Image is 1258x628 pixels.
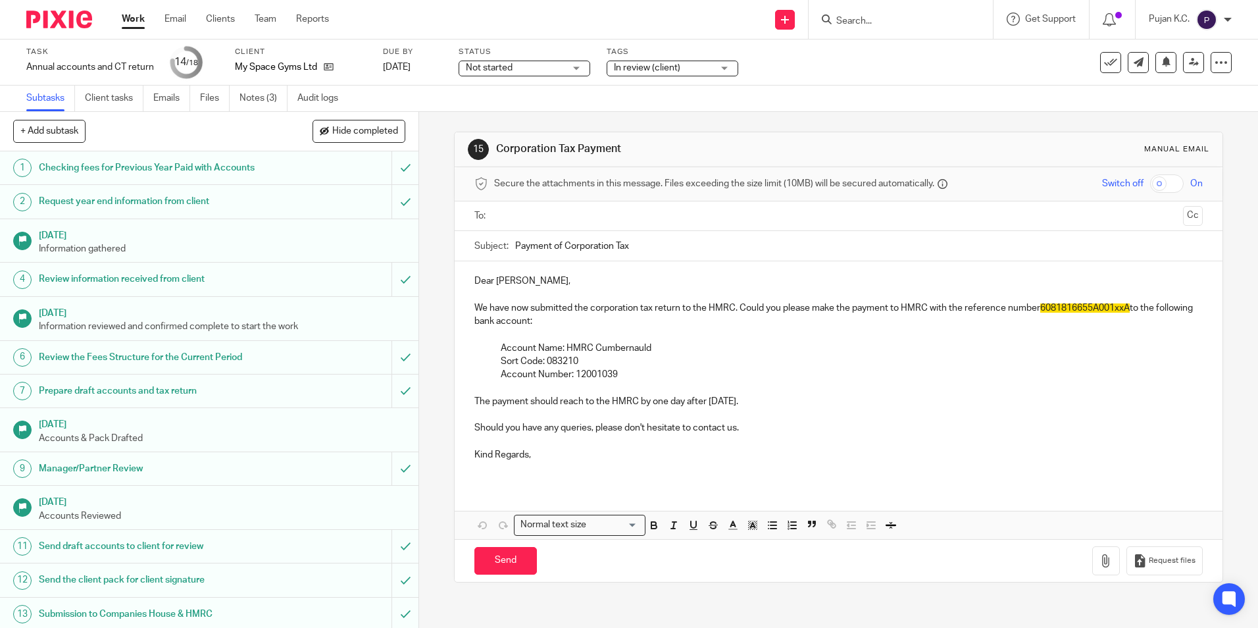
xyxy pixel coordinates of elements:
div: 15 [468,139,489,160]
input: Search [835,16,953,28]
div: 1 [13,159,32,177]
h1: Corporation Tax Payment [496,142,867,156]
label: Status [459,47,590,57]
a: Team [255,13,276,26]
a: Reports [296,13,329,26]
h1: [DATE] [39,303,406,320]
h1: Review information received from client [39,269,265,289]
a: Audit logs [297,86,348,111]
div: 12 [13,571,32,590]
a: Work [122,13,145,26]
a: Clients [206,13,235,26]
label: Client [235,47,366,57]
span: [DATE] [383,63,411,72]
div: 13 [13,605,32,623]
div: 2 [13,193,32,211]
h1: Checking fees for Previous Year Paid with Accounts [39,158,265,178]
span: 6081816655A001xxA [1040,303,1130,313]
h1: Request year end information from client [39,192,265,211]
button: + Add subtask [13,120,86,142]
p: Account Name: HMRC Cumbernauld [501,342,1202,355]
h1: Review the Fees Structure for the Current Period [39,348,265,367]
span: Normal text size [517,518,589,532]
span: Switch off [1102,177,1144,190]
p: Dear [PERSON_NAME], [474,275,1202,288]
p: Sort Code: 083210 [501,355,1202,368]
div: 4 [13,271,32,289]
label: Tags [607,47,738,57]
p: Information reviewed and confirmed complete to start the work [39,320,406,333]
span: Get Support [1025,14,1076,24]
p: Should you have any queries, please don't hesitate to contact us. [474,421,1202,434]
small: /18 [186,59,198,66]
a: Email [164,13,186,26]
p: Pujan K.C. [1149,13,1190,26]
p: The payment should reach to the HMRC by one day after [DATE]. [474,395,1202,408]
button: Cc [1183,206,1203,226]
p: Account Number: 12001039 [501,368,1202,381]
p: My Space Gyms Ltd [235,61,317,74]
h1: Prepare draft accounts and tax return [39,381,265,401]
h1: Send the client pack for client signature [39,570,265,590]
div: 9 [13,459,32,478]
h1: [DATE] [39,492,406,509]
button: Hide completed [313,120,405,142]
label: Subject: [474,240,509,253]
span: Hide completed [332,126,398,137]
div: Annual accounts and CT return [26,61,154,74]
div: 6 [13,348,32,367]
label: To: [474,209,489,222]
a: Files [200,86,230,111]
a: Emails [153,86,190,111]
h1: Manager/Partner Review [39,459,265,479]
img: svg%3E [1196,9,1217,30]
input: Search for option [590,518,638,532]
div: 11 [13,537,32,556]
label: Task [26,47,154,57]
span: Secure the attachments in this message. Files exceeding the size limit (10MB) will be secured aut... [494,177,934,190]
a: Notes (3) [239,86,288,111]
button: Request files [1126,546,1203,576]
div: 7 [13,382,32,400]
h1: Submission to Companies House & HMRC [39,604,265,624]
div: Search for option [514,515,645,535]
p: Information gathered [39,242,406,255]
div: Manual email [1144,144,1209,155]
h1: Send draft accounts to client for review [39,536,265,556]
h1: [DATE] [39,415,406,431]
span: On [1190,177,1203,190]
p: We have now submitted the corporation tax return to the HMRC. Could you please make the payment t... [474,301,1202,328]
span: Request files [1149,556,1195,566]
a: Subtasks [26,86,75,111]
h1: [DATE] [39,226,406,242]
div: 14 [174,55,198,70]
span: In review (client) [614,63,680,72]
span: Not started [466,63,513,72]
img: Pixie [26,11,92,28]
label: Due by [383,47,442,57]
input: Send [474,547,537,575]
p: Accounts & Pack Drafted [39,432,406,445]
a: Client tasks [85,86,143,111]
p: Accounts Reviewed [39,510,406,523]
p: Kind Regards, [474,448,1202,461]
